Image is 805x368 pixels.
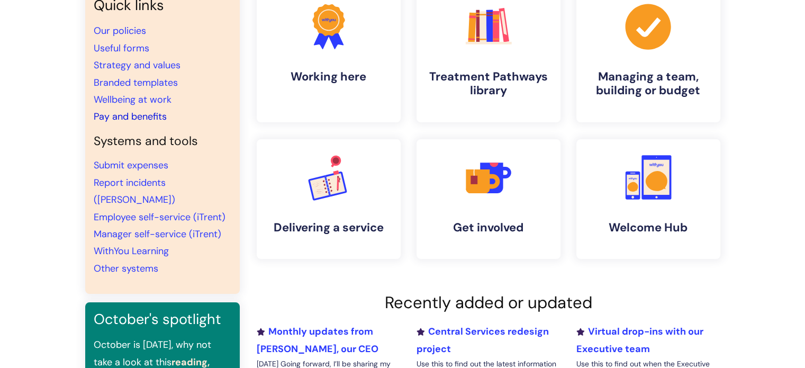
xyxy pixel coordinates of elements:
a: Central Services redesign project [416,325,548,355]
a: Welcome Hub [576,139,720,259]
a: Delivering a service [257,139,401,259]
a: Get involved [417,139,560,259]
a: Manager self-service (iTrent) [94,228,221,240]
a: Submit expenses [94,159,168,172]
h2: Recently added or updated [257,293,720,312]
h4: Systems and tools [94,134,231,149]
h4: Working here [265,70,392,84]
h4: Delivering a service [265,221,392,235]
a: Wellbeing at work [94,93,171,106]
a: Our policies [94,24,146,37]
a: WithYou Learning [94,245,169,257]
a: Virtual drop-ins with our Executive team [576,325,703,355]
h4: Get involved [425,221,552,235]
h4: Treatment Pathways library [425,70,552,98]
a: Other systems [94,262,158,275]
h4: Welcome Hub [585,221,712,235]
h3: October's spotlight [94,311,231,328]
a: Report incidents ([PERSON_NAME]) [94,176,175,206]
a: Useful forms [94,42,149,55]
a: Strategy and values [94,59,180,71]
a: Employee self-service (iTrent) [94,211,225,223]
a: Branded templates [94,76,178,89]
a: Pay and benefits [94,110,167,123]
h4: Managing a team, building or budget [585,70,712,98]
a: Monthly updates from [PERSON_NAME], our CEO [257,325,378,355]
